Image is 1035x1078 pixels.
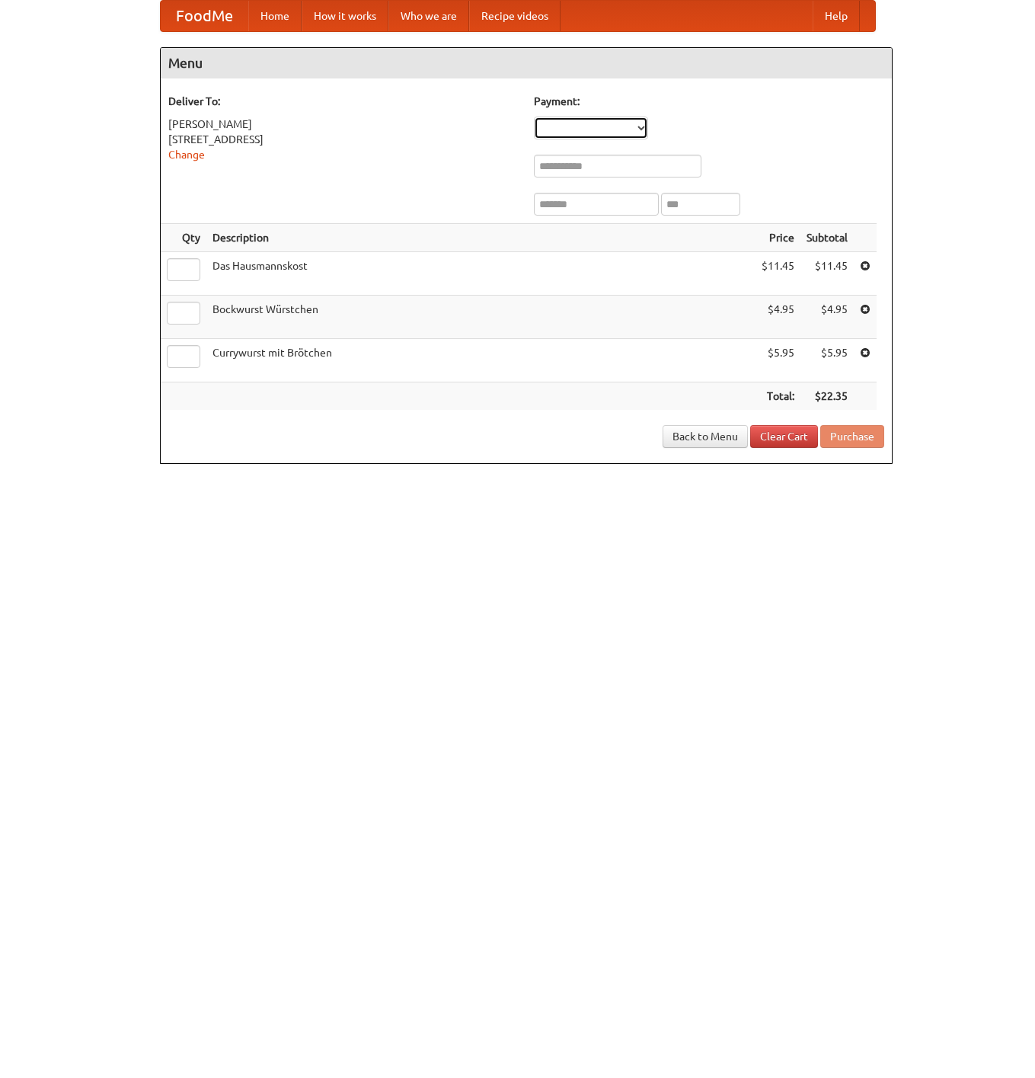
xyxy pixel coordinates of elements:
[388,1,469,31] a: Who we are
[161,1,248,31] a: FoodMe
[168,117,519,132] div: [PERSON_NAME]
[813,1,860,31] a: Help
[206,296,755,339] td: Bockwurst Würstchen
[800,382,854,411] th: $22.35
[534,94,884,109] h5: Payment:
[820,425,884,448] button: Purchase
[755,224,800,252] th: Price
[168,149,205,161] a: Change
[168,94,519,109] h5: Deliver To:
[206,224,755,252] th: Description
[302,1,388,31] a: How it works
[755,339,800,382] td: $5.95
[800,339,854,382] td: $5.95
[755,382,800,411] th: Total:
[161,224,206,252] th: Qty
[800,252,854,296] td: $11.45
[755,252,800,296] td: $11.45
[248,1,302,31] a: Home
[663,425,748,448] a: Back to Menu
[800,296,854,339] td: $4.95
[161,48,892,78] h4: Menu
[168,132,519,147] div: [STREET_ADDRESS]
[206,339,755,382] td: Currywurst mit Brötchen
[206,252,755,296] td: Das Hausmannskost
[750,425,818,448] a: Clear Cart
[800,224,854,252] th: Subtotal
[755,296,800,339] td: $4.95
[469,1,561,31] a: Recipe videos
